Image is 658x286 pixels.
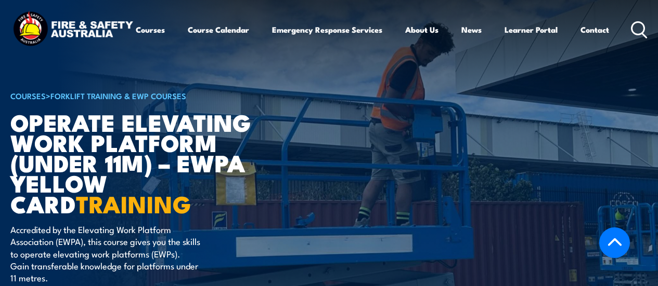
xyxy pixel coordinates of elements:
p: Accredited by the Elevating Work Platform Association (EWPA), this course gives you the skills to... [10,223,200,284]
a: Learner Portal [505,17,558,42]
h6: > [10,89,267,102]
h1: Operate Elevating Work Platform (under 11m) – EWPA Yellow Card [10,112,267,213]
a: Courses [136,17,165,42]
a: Course Calendar [188,17,249,42]
a: News [461,17,482,42]
a: Contact [580,17,609,42]
strong: TRAINING [76,185,191,221]
a: COURSES [10,90,46,101]
a: About Us [405,17,438,42]
a: Forklift Training & EWP Courses [50,90,186,101]
a: Emergency Response Services [272,17,382,42]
